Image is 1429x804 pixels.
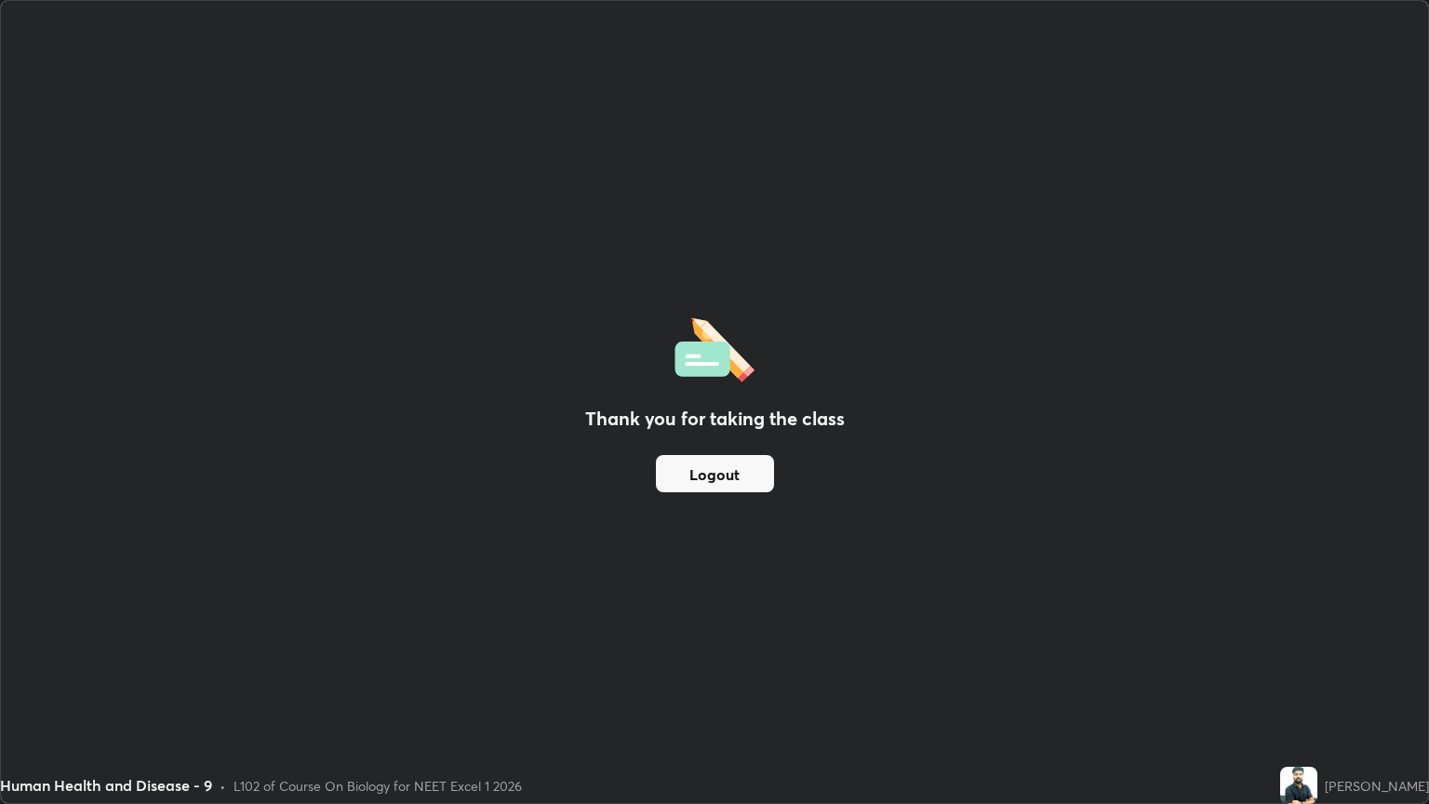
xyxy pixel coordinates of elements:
div: [PERSON_NAME] [1325,776,1429,796]
img: offlineFeedback.1438e8b3.svg [674,312,755,382]
div: L102 of Course On Biology for NEET Excel 1 2026 [234,776,522,796]
img: 55af2534bffa497aa48d4b680613671a.jpg [1280,767,1317,804]
h2: Thank you for taking the class [585,405,845,433]
div: • [220,776,226,796]
button: Logout [656,455,774,492]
